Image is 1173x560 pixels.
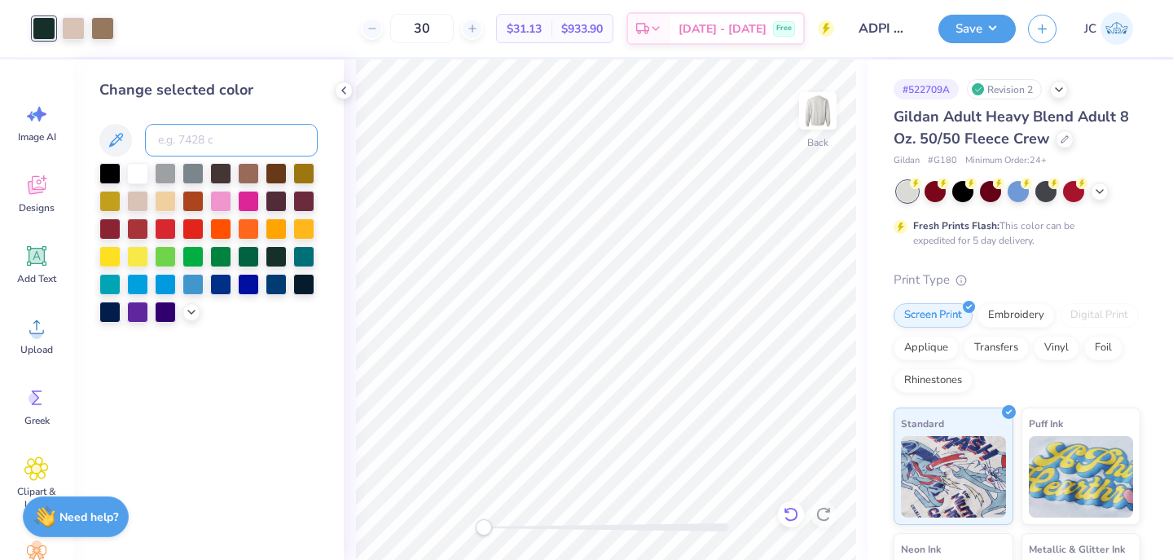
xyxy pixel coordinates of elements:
span: Free [776,23,792,34]
a: JC [1077,12,1140,45]
span: Greek [24,414,50,427]
div: Digital Print [1060,303,1139,328]
div: Accessibility label [476,519,492,536]
span: Metallic & Glitter Ink [1029,540,1125,558]
div: Embroidery [977,303,1055,328]
span: Gildan Adult Heavy Blend Adult 8 Oz. 50/50 Fleece Crew [894,107,1129,148]
div: Print Type [894,271,1140,289]
div: # 522709A [894,79,959,99]
span: JC [1084,20,1096,38]
span: Upload [20,343,53,356]
span: Image AI [18,130,56,143]
div: This color can be expedited for 5 day delivery. [913,218,1114,248]
div: Rhinestones [894,368,973,393]
span: $31.13 [507,20,542,37]
span: Puff Ink [1029,415,1063,432]
input: e.g. 7428 c [145,124,318,157]
img: Standard [901,436,1006,518]
div: Screen Print [894,303,973,328]
span: Standard [901,415,944,432]
span: Add Text [17,272,56,285]
div: Foil [1084,336,1122,360]
span: $933.90 [561,20,603,37]
input: – – [390,14,454,43]
img: Julia Cox [1101,12,1133,45]
span: Minimum Order: 24 + [965,154,1047,168]
span: Neon Ink [901,540,941,558]
strong: Fresh Prints Flash: [913,219,999,232]
img: Puff Ink [1029,436,1134,518]
div: Change selected color [99,79,318,101]
div: Applique [894,336,959,360]
strong: Need help? [59,509,118,525]
img: Back [802,95,834,127]
button: Save [938,15,1016,43]
span: [DATE] - [DATE] [679,20,767,37]
span: # G180 [928,154,957,168]
div: Back [807,135,828,150]
span: Designs [19,201,55,214]
span: Clipart & logos [10,485,64,511]
div: Revision 2 [967,79,1042,99]
span: Gildan [894,154,920,168]
input: Untitled Design [846,12,926,45]
div: Vinyl [1034,336,1079,360]
div: Transfers [964,336,1029,360]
